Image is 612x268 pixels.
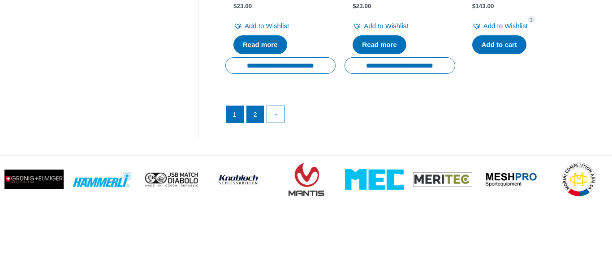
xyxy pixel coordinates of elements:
[353,3,356,9] span: $
[267,106,284,123] a: →
[483,22,528,30] span: Add to Wishlist
[233,20,289,32] a: Add to Wishlist
[247,106,264,123] a: Page 2
[226,106,243,123] span: Page 1
[472,3,476,9] span: $
[528,16,535,23] span: 1
[233,3,252,9] bdi: 23.00
[245,22,289,30] span: Add to Wishlist
[353,3,371,9] bdi: 23.00
[353,20,408,32] a: Add to Wishlist
[233,3,237,9] span: $
[364,22,408,30] span: Add to Wishlist
[472,20,528,32] a: Add to Wishlist
[472,35,526,54] a: Add to cart: “MEC Trigger III Pyramid”
[353,35,406,54] a: Read more about “TEC-HRO Soft-Trigger Blade”
[225,106,574,128] nav: Product Pagination
[233,35,287,54] a: Read more about “TEC-HRO Point-Trigger Blade”
[472,3,494,9] bdi: 143.00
